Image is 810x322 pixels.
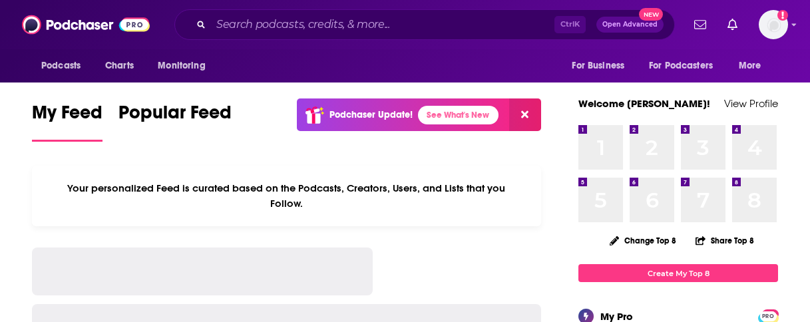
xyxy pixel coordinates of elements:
span: New [639,8,663,21]
button: Share Top 8 [695,228,755,253]
a: Show notifications dropdown [722,13,743,36]
a: Charts [97,53,142,79]
span: More [739,57,761,75]
button: Open AdvancedNew [596,17,664,33]
button: open menu [640,53,732,79]
input: Search podcasts, credits, & more... [211,14,554,35]
button: Show profile menu [759,10,788,39]
a: Welcome [PERSON_NAME]! [578,97,710,110]
span: Podcasts [41,57,81,75]
span: Popular Feed [118,101,232,132]
a: PRO [760,311,776,321]
a: Create My Top 8 [578,264,778,282]
span: Ctrl K [554,16,586,33]
span: Open Advanced [602,21,658,28]
span: Charts [105,57,134,75]
span: Logged in as jessicalaino [759,10,788,39]
button: open menu [32,53,98,79]
a: View Profile [724,97,778,110]
button: Change Top 8 [602,232,684,249]
span: For Business [572,57,624,75]
img: Podchaser - Follow, Share and Rate Podcasts [22,12,150,37]
a: My Feed [32,101,102,142]
button: open menu [148,53,222,79]
span: My Feed [32,101,102,132]
a: Popular Feed [118,101,232,142]
a: Show notifications dropdown [689,13,711,36]
button: open menu [729,53,778,79]
button: open menu [562,53,641,79]
span: For Podcasters [649,57,713,75]
div: Your personalized Feed is curated based on the Podcasts, Creators, Users, and Lists that you Follow. [32,166,541,226]
p: Podchaser Update! [329,109,413,120]
svg: Add a profile image [777,10,788,21]
img: User Profile [759,10,788,39]
span: Monitoring [158,57,205,75]
div: Search podcasts, credits, & more... [174,9,675,40]
a: See What's New [418,106,499,124]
